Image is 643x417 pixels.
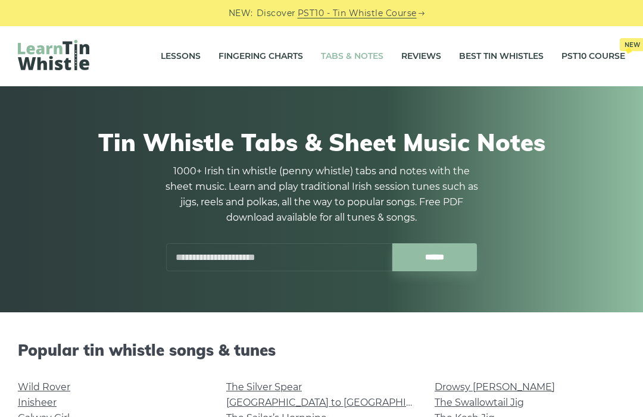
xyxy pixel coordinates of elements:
h1: Tin Whistle Tabs & Sheet Music Notes [24,128,619,156]
img: LearnTinWhistle.com [18,40,89,70]
a: Wild Rover [18,381,70,393]
a: The Silver Spear [226,381,302,393]
a: Best Tin Whistles [459,42,544,71]
a: Lessons [161,42,201,71]
h2: Popular tin whistle songs & tunes [18,341,625,359]
a: Tabs & Notes [321,42,383,71]
a: The Swallowtail Jig [435,397,524,408]
a: Reviews [401,42,441,71]
a: Fingering Charts [219,42,303,71]
a: Drowsy [PERSON_NAME] [435,381,555,393]
a: Inisheer [18,397,57,408]
a: [GEOGRAPHIC_DATA] to [GEOGRAPHIC_DATA] [226,397,446,408]
p: 1000+ Irish tin whistle (penny whistle) tabs and notes with the sheet music. Learn and play tradi... [161,164,482,225]
a: PST10 CourseNew [561,42,625,71]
